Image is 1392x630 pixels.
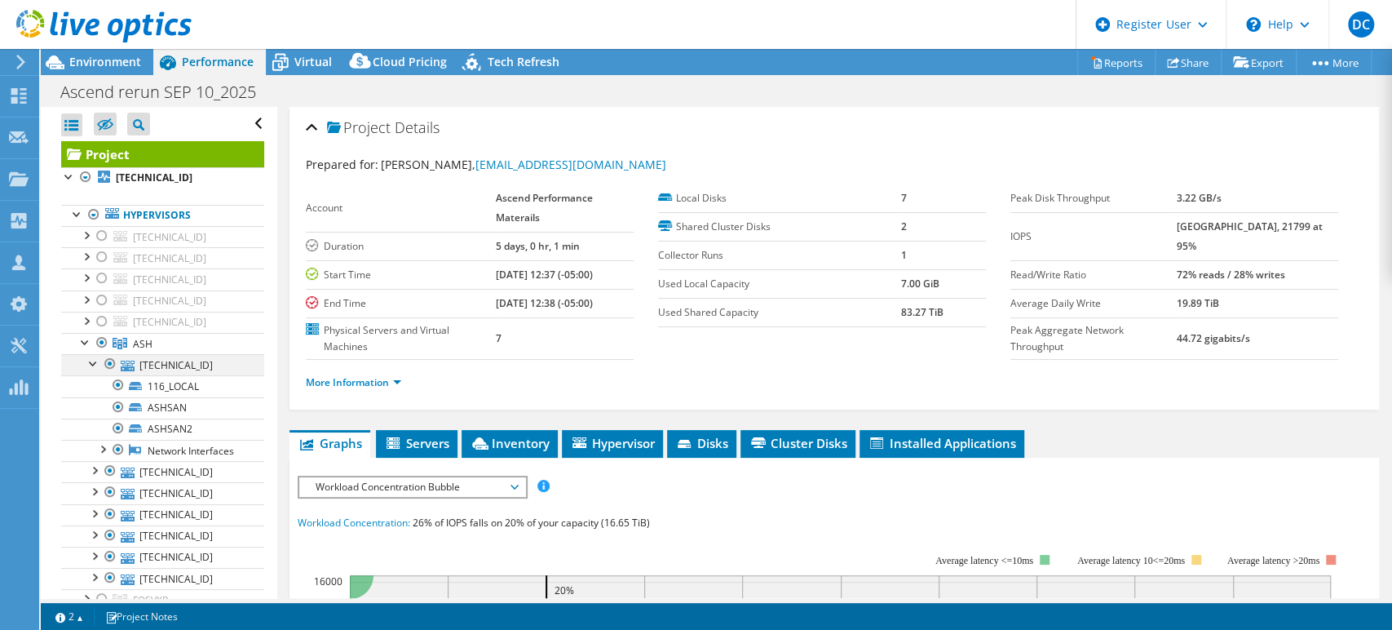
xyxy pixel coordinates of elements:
[1010,322,1177,355] label: Peak Aggregate Network Throughput
[61,504,264,526] a: [TECHNICAL_ID]
[133,294,206,308] span: [TECHNICAL_ID]
[658,219,900,235] label: Shared Cluster Disks
[868,435,1016,451] span: Installed Applications
[658,276,900,292] label: Used Local Capacity
[1010,228,1177,245] label: IOPS
[61,205,264,226] a: Hypervisors
[61,141,264,167] a: Project
[61,440,264,461] a: Network Interfaces
[496,296,593,310] b: [DATE] 12:38 (-05:00)
[900,248,906,262] b: 1
[306,375,401,389] a: More Information
[53,83,281,101] h1: Ascend rerun SEP 10_2025
[900,305,943,319] b: 83.27 TiB
[1155,50,1222,75] a: Share
[1010,190,1177,206] label: Peak Disk Throughput
[298,435,362,451] span: Graphs
[1348,11,1374,38] span: DC
[61,547,264,568] a: [TECHNICAL_ID]
[307,477,517,497] span: Workload Concentration Bubble
[61,247,264,268] a: [TECHNICAL_ID]
[496,239,580,253] b: 5 days, 0 hr, 1 min
[94,606,189,627] a: Project Notes
[658,190,900,206] label: Local Disks
[133,315,206,329] span: [TECHNICAL_ID]
[61,333,264,354] a: ASH
[61,354,264,375] a: [TECHNICAL_ID]
[61,397,264,419] a: ASHSAN
[294,54,332,69] span: Virtual
[69,54,141,69] span: Environment
[1296,50,1372,75] a: More
[900,277,939,291] b: 7.00 GiB
[61,589,264,610] a: FOSVXR
[133,337,152,351] span: ASH
[900,220,906,233] b: 2
[61,268,264,290] a: [TECHNICAL_ID]
[658,304,900,321] label: Used Shared Capacity
[61,226,264,247] a: [TECHNICAL_ID]
[61,167,264,189] a: [TECHNICAL_ID]
[1176,331,1249,345] b: 44.72 gigabits/s
[61,526,264,547] a: [TECHNICAL_ID]
[555,583,574,597] text: 20%
[1077,555,1185,566] tspan: Average latency 10<=20ms
[133,593,168,607] span: FOSVXR
[1077,50,1156,75] a: Reports
[61,568,264,589] a: [TECHNICAL_ID]
[298,516,410,530] span: Workload Concentration:
[133,230,206,244] span: [TECHNICAL_ID]
[658,247,900,264] label: Collector Runs
[327,120,391,136] span: Project
[306,295,496,312] label: End Time
[496,331,502,345] b: 7
[381,157,666,172] span: [PERSON_NAME],
[384,435,449,451] span: Servers
[675,435,728,451] span: Disks
[570,435,655,451] span: Hypervisor
[306,267,496,283] label: Start Time
[1227,555,1319,566] text: Average latency >20ms
[475,157,666,172] a: [EMAIL_ADDRESS][DOMAIN_NAME]
[935,555,1033,566] tspan: Average latency <=10ms
[1176,220,1322,253] b: [GEOGRAPHIC_DATA], 21799 at 95%
[61,312,264,333] a: [TECHNICAL_ID]
[1176,296,1218,310] b: 19.89 TiB
[496,191,593,224] b: Ascend Performance Materails
[488,54,559,69] span: Tech Refresh
[1010,295,1177,312] label: Average Daily Write
[413,516,650,530] span: 26% of IOPS falls on 20% of your capacity (16.65 TiB)
[1246,17,1261,32] svg: \n
[61,375,264,397] a: 116_LOCAL
[116,171,192,184] b: [TECHNICAL_ID]
[1221,50,1297,75] a: Export
[470,435,550,451] span: Inventory
[61,291,264,312] a: [TECHNICAL_ID]
[1176,191,1221,205] b: 3.22 GB/s
[314,575,342,588] text: 16000
[306,157,378,172] label: Prepared for:
[496,268,593,282] b: [DATE] 12:37 (-05:00)
[306,238,496,255] label: Duration
[1010,267,1177,283] label: Read/Write Ratio
[1176,268,1284,282] b: 72% reads / 28% writes
[306,322,496,355] label: Physical Servers and Virtual Machines
[133,273,206,286] span: [TECHNICAL_ID]
[61,482,264,504] a: [TECHNICAL_ID]
[61,461,264,482] a: [TECHNICAL_ID]
[306,200,496,216] label: Account
[61,419,264,440] a: ASHSAN2
[182,54,254,69] span: Performance
[395,118,440,137] span: Details
[133,251,206,265] span: [TECHNICAL_ID]
[373,54,447,69] span: Cloud Pricing
[44,606,95,627] a: 2
[900,191,906,205] b: 7
[749,435,847,451] span: Cluster Disks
